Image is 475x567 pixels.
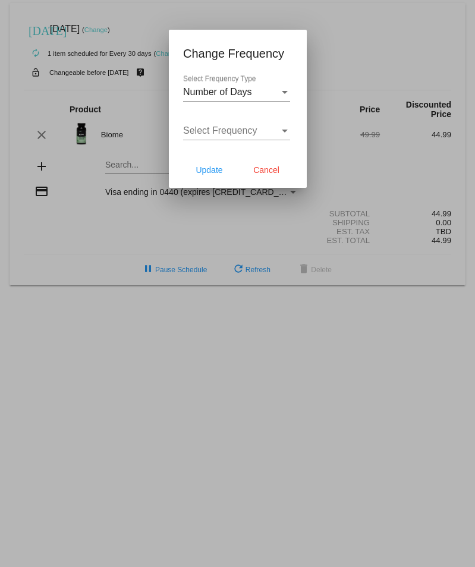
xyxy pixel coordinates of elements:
[183,159,235,181] button: Update
[183,125,257,136] span: Select Frequency
[183,87,290,97] mat-select: Select Frequency Type
[183,125,290,136] mat-select: Select Frequency
[183,44,292,63] h1: Change Frequency
[196,165,222,175] span: Update
[240,159,292,181] button: Cancel
[183,87,252,97] span: Number of Days
[253,165,279,175] span: Cancel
